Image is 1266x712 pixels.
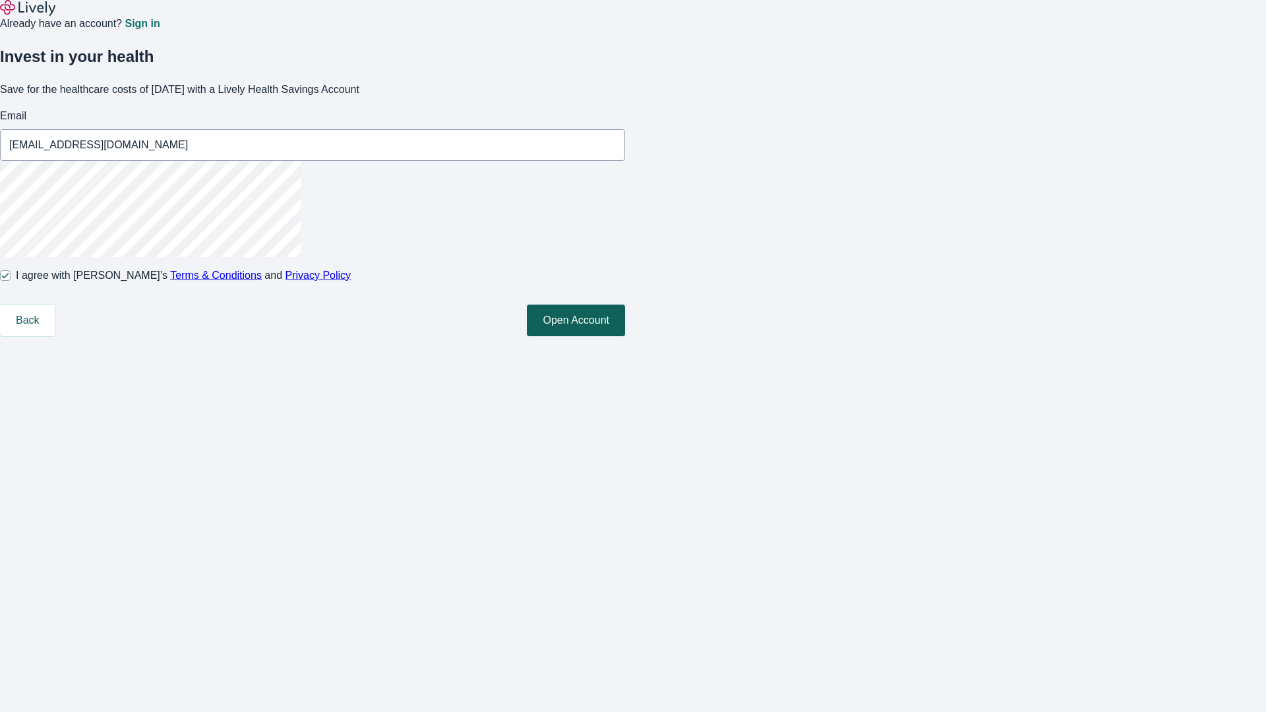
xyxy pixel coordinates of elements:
[286,270,351,281] a: Privacy Policy
[170,270,262,281] a: Terms & Conditions
[527,305,625,336] button: Open Account
[125,18,160,29] a: Sign in
[16,268,351,283] span: I agree with [PERSON_NAME]’s and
